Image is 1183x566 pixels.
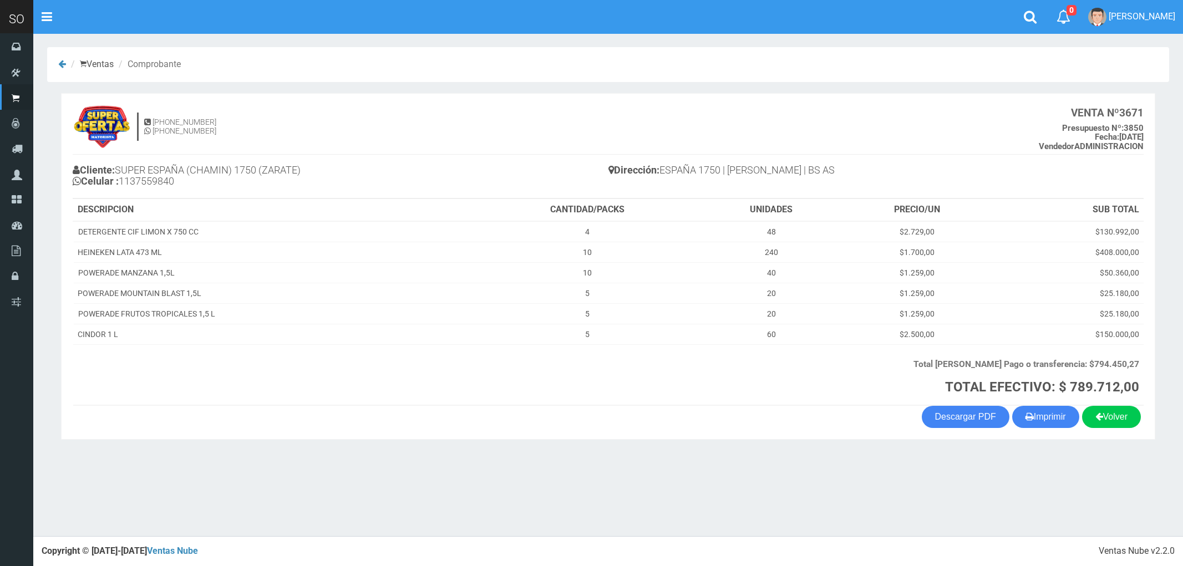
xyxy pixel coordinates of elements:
[1088,8,1106,26] img: User Image
[913,359,1139,369] strong: Total [PERSON_NAME] Pago o transferencia: $794.450,27
[992,324,1144,344] td: $150.000,00
[474,242,701,262] td: 10
[992,303,1144,324] td: $25.180,00
[922,406,1009,428] a: Descargar PDF
[73,324,474,344] td: CINDOR 1 L
[1012,406,1079,428] button: Imprimir
[1109,11,1175,22] span: [PERSON_NAME]
[608,164,659,176] b: Dirección:
[73,162,608,192] h4: SUPER ESPAÑA (CHAMIN) 1750 (ZARATE) 1137559840
[992,283,1144,303] td: $25.180,00
[1071,106,1119,119] strong: VENTA Nº
[1067,5,1077,16] span: 0
[474,262,701,283] td: 10
[842,303,992,324] td: $1.259,00
[1071,106,1144,119] b: 3671
[701,242,842,262] td: 240
[842,199,992,221] th: PRECIO/UN
[1062,123,1144,133] b: 3850
[608,162,1144,181] h4: ESPAÑA 1750 | [PERSON_NAME] | BS AS
[701,262,842,283] td: 40
[1095,132,1144,142] b: [DATE]
[701,283,842,303] td: 20
[73,164,115,176] b: Cliente:
[945,379,1139,395] strong: TOTAL EFECTIVO: $ 789.712,00
[116,58,181,71] li: Comprobante
[474,199,701,221] th: CANTIDAD/PACKS
[1039,141,1144,151] b: ADMINISTRACION
[1082,406,1141,428] a: Volver
[842,283,992,303] td: $1.259,00
[73,105,131,149] img: 6e4c2c31a476ec0362dbb77bd05c4b60.jpg
[1039,141,1074,151] strong: Vendedor
[73,303,474,324] td: POWERADE FRUTOS TROPICALES 1,5 L
[1062,123,1124,133] strong: Presupuesto Nº:
[474,221,701,242] td: 4
[73,175,119,187] b: Celular :
[73,242,474,262] td: HEINEKEN LATA 473 ML
[1095,132,1119,142] strong: Fecha:
[1099,545,1175,558] div: Ventas Nube v2.2.0
[73,199,474,221] th: DESCRIPCION
[701,221,842,242] td: 48
[992,242,1144,262] td: $408.000,00
[701,303,842,324] td: 20
[474,324,701,344] td: 5
[474,283,701,303] td: 5
[147,545,198,556] a: Ventas Nube
[42,545,198,556] strong: Copyright © [DATE]-[DATE]
[701,324,842,344] td: 60
[992,262,1144,283] td: $50.360,00
[701,199,842,221] th: UNIDADES
[68,58,114,71] li: Ventas
[73,283,474,303] td: POWERADE MOUNTAIN BLAST 1,5L
[992,221,1144,242] td: $130.992,00
[842,242,992,262] td: $1.700,00
[73,262,474,283] td: POWERADE MANZANA 1,5L
[842,221,992,242] td: $2.729,00
[474,303,701,324] td: 5
[842,262,992,283] td: $1.259,00
[842,324,992,344] td: $2.500,00
[73,221,474,242] td: DETERGENTE CIF LIMON X 750 CC
[992,199,1144,221] th: SUB TOTAL
[144,118,216,135] h5: [PHONE_NUMBER] [PHONE_NUMBER]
